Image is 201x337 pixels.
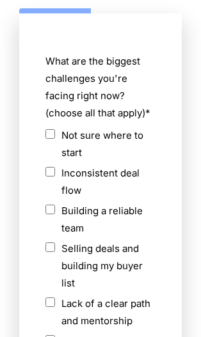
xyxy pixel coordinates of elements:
[61,240,156,292] label: Selling deals and building my buyer list
[61,295,156,329] label: Lack of a clear path and mentorship
[61,202,156,237] label: Building a reliable team
[45,52,156,121] label: What are the biggest challenges you're facing right now? (choose all that apply)
[61,127,156,161] label: Not sure where to start
[61,164,156,199] label: Inconsistent deal flow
